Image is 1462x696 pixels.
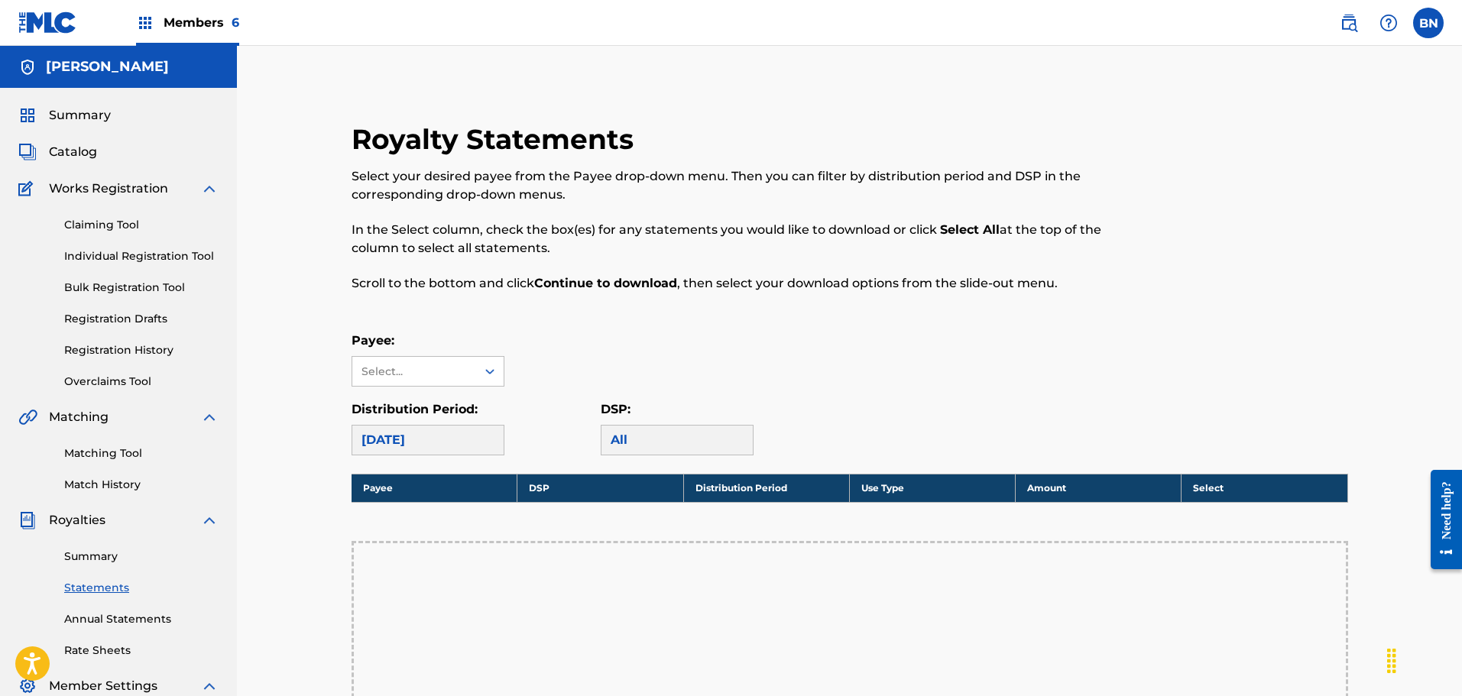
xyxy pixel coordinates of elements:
span: 6 [232,15,239,30]
a: Claiming Tool [64,217,219,233]
img: Summary [18,106,37,125]
span: Royalties [49,511,105,529]
iframe: Chat Widget [1386,623,1462,696]
span: Summary [49,106,111,125]
a: SummarySummary [18,106,111,125]
img: help [1379,14,1398,32]
img: expand [200,677,219,695]
img: Catalog [18,143,37,161]
th: Amount [1016,474,1182,502]
p: Select your desired payee from the Payee drop-down menu. Then you can filter by distribution peri... [352,167,1119,204]
img: expand [200,180,219,198]
span: Catalog [49,143,97,161]
th: Payee [352,474,517,502]
a: Rate Sheets [64,643,219,659]
strong: Continue to download [534,276,677,290]
a: Overclaims Tool [64,374,219,390]
img: expand [200,511,219,529]
th: Use Type [849,474,1015,502]
span: Member Settings [49,677,157,695]
img: Top Rightsholders [136,14,154,32]
img: Member Settings [18,677,37,695]
label: Distribution Period: [352,402,478,416]
div: Help [1373,8,1404,38]
a: Statements [64,580,219,596]
a: Individual Registration Tool [64,248,219,264]
label: Payee: [352,333,394,348]
p: Scroll to the bottom and click , then select your download options from the slide-out menu. [352,274,1119,293]
a: Bulk Registration Tool [64,280,219,296]
a: Annual Statements [64,611,219,627]
strong: Select All [940,222,1000,237]
a: Summary [64,549,219,565]
div: User Menu [1413,8,1444,38]
span: Works Registration [49,180,168,198]
a: Registration Drafts [64,311,219,327]
iframe: Resource Center [1419,458,1462,581]
th: Select [1182,474,1347,502]
img: search [1340,14,1358,32]
div: Select... [361,364,465,380]
div: Drag [1379,638,1404,684]
img: Works Registration [18,180,38,198]
a: CatalogCatalog [18,143,97,161]
a: Matching Tool [64,445,219,461]
a: Registration History [64,342,219,358]
label: DSP: [601,402,631,416]
span: Members [164,14,239,31]
img: expand [200,408,219,426]
a: Public Search [1334,8,1364,38]
th: Distribution Period [683,474,849,502]
img: Accounts [18,58,37,76]
img: Royalties [18,511,37,529]
h5: DEAN [46,58,169,76]
h2: Royalty Statements [352,122,641,157]
a: Match History [64,477,219,493]
p: In the Select column, check the box(es) for any statements you would like to download or click at... [352,221,1119,257]
span: Matching [49,408,109,426]
th: DSP [517,474,683,502]
img: Matching [18,408,37,426]
img: MLC Logo [18,11,77,34]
